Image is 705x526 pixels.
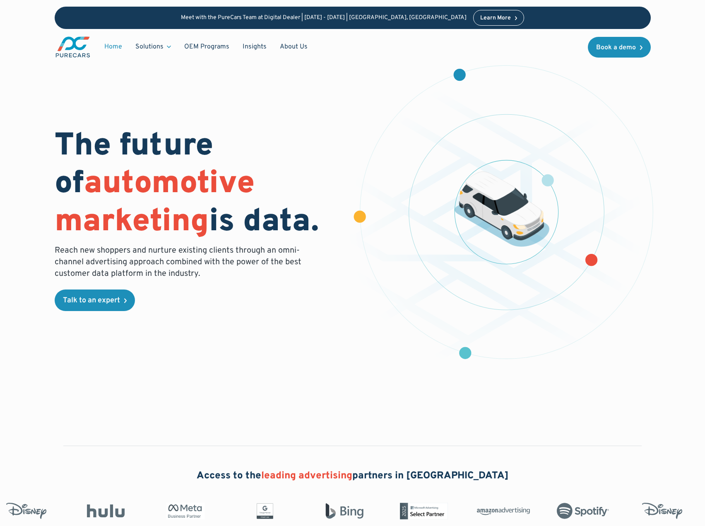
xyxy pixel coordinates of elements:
[129,39,178,55] div: Solutions
[261,470,352,482] span: leading advertising
[236,39,273,55] a: Insights
[55,36,91,58] a: main
[197,469,509,483] h2: Access to the partners in [GEOGRAPHIC_DATA]
[634,503,687,519] img: Disney
[78,504,131,518] img: Hulu
[237,503,290,519] img: Google Partner
[55,245,306,280] p: Reach new shoppers and nurture existing clients through an omni-channel advertising approach comb...
[596,44,636,51] div: Book a demo
[473,10,525,26] a: Learn More
[396,503,449,519] img: Microsoft Advertising Partner
[55,36,91,58] img: purecars logo
[55,290,135,311] a: Talk to an expert
[178,39,236,55] a: OEM Programs
[63,297,120,304] div: Talk to an expert
[480,15,511,21] div: Learn More
[98,39,129,55] a: Home
[273,39,314,55] a: About Us
[181,14,467,22] p: Meet with the PureCars Team at Digital Dealer | [DATE] - [DATE] | [GEOGRAPHIC_DATA], [GEOGRAPHIC_...
[135,42,164,51] div: Solutions
[55,128,343,241] h1: The future of is data.
[316,503,369,519] img: Bing
[55,164,255,242] span: automotive marketing
[588,37,651,58] a: Book a demo
[475,504,528,518] img: Amazon Advertising
[454,171,549,247] img: illustration of a vehicle
[157,503,210,519] img: Meta Business Partner
[555,503,608,519] img: Spotify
